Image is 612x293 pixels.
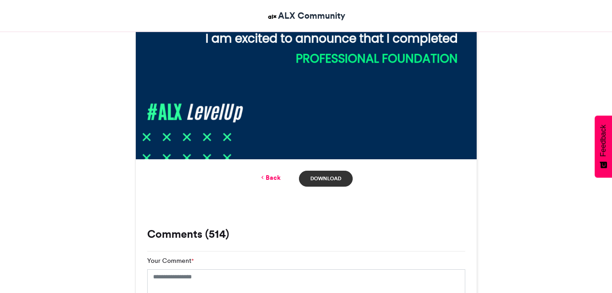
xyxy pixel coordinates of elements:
img: ALX Community [267,11,278,22]
span: Feedback [599,125,607,157]
button: Feedback - Show survey [595,115,612,178]
h3: Comments (514) [147,229,465,240]
a: Download [299,171,352,187]
label: Your Comment [147,256,194,266]
a: ALX Community [267,9,345,22]
a: Back [259,173,281,183]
